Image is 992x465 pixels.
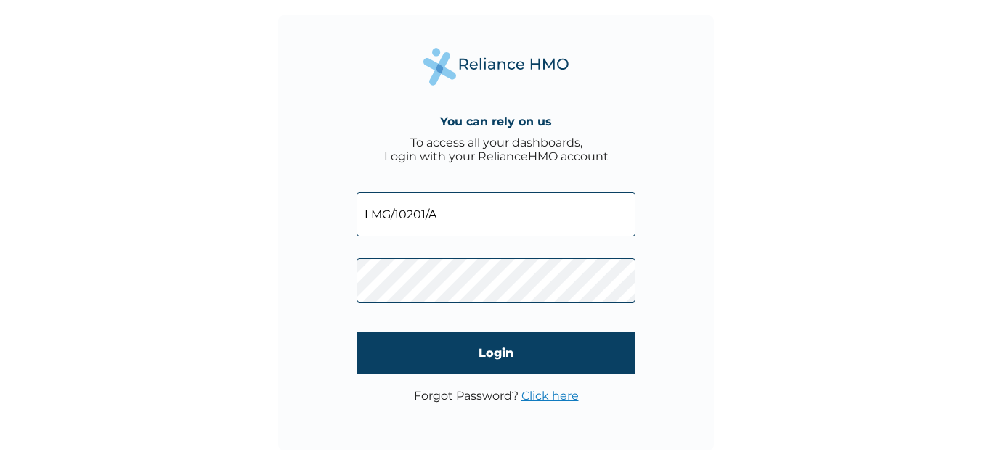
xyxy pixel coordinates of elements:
[423,48,569,85] img: Reliance Health's Logo
[357,192,635,236] input: Email address or HMO ID
[384,136,609,163] div: To access all your dashboards, Login with your RelianceHMO account
[521,389,579,403] a: Click here
[440,115,552,128] h4: You can rely on us
[414,389,579,403] p: Forgot Password?
[357,332,635,374] input: Login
